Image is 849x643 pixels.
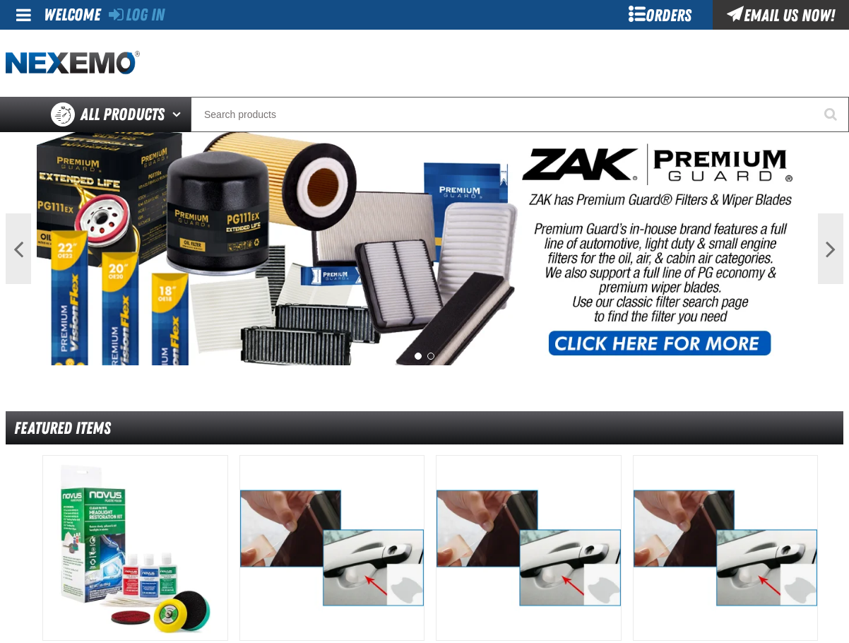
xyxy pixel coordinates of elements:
[43,456,227,640] : View Details of the Novus Headlight Restoration Kit - Nexemo
[437,456,621,640] : View Details of the Door Kit - Large Truck
[109,5,165,25] a: Log In
[240,456,424,640] img: Door Kit - Small SUV
[6,51,140,76] img: Nexemo logo
[240,456,424,640] : View Details of the Door Kit - Small SUV
[814,97,849,132] button: Start Searching
[167,97,191,132] button: Open All Products pages
[427,353,434,360] button: 2 of 2
[81,102,165,127] span: All Products
[818,213,843,284] button: Next
[6,213,31,284] button: Previous
[191,97,849,132] input: Search
[37,132,812,365] img: PG Filters & Wipers
[6,411,843,444] div: Featured Items
[437,456,621,640] img: Door Kit - Large Truck
[43,456,227,640] img: Novus Headlight Restoration Kit - Nexemo
[634,456,818,640] img: Door Kit - Large SUV
[415,353,422,360] button: 1 of 2
[634,456,818,640] : View Details of the Door Kit - Large SUV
